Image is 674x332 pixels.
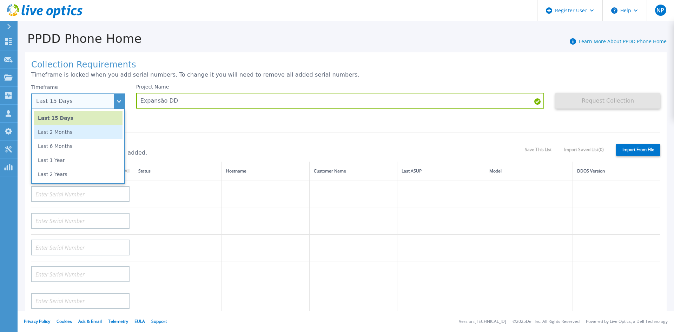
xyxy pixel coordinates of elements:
h1: Collection Requirements [31,60,660,70]
li: Powered by Live Optics, a Dell Technology [586,319,668,324]
input: Enter Serial Number [31,186,130,202]
input: Enter Project Name [136,93,544,109]
th: Status [134,162,222,181]
a: Learn More About PPDD Phone Home [579,38,667,45]
p: Timeframe is locked when you add serial numbers. To change it you will need to remove all added s... [31,72,660,78]
h1: PPDD Phone Home [18,32,142,46]
li: © 2025 Dell Inc. All Rights Reserved [513,319,580,324]
th: Customer Name [309,162,397,181]
a: Support [151,318,167,324]
span: NP [656,7,664,13]
th: Last ASUP [397,162,485,181]
button: Request Collection [555,93,660,109]
label: Timeframe [31,84,58,90]
div: Last 15 Days [36,98,112,104]
p: 0 of 20 (max) serial numbers are added. [31,150,525,156]
th: Hostname [222,162,309,181]
input: Enter Serial Number [31,240,130,255]
label: Project Name [136,84,169,89]
input: Enter Serial Number [31,293,130,309]
li: Last 1 Year [34,153,123,167]
li: Version: [TECHNICAL_ID] [459,319,506,324]
a: Cookies [57,318,72,324]
li: Last 2 Years [34,167,123,181]
li: Last 2 Months [34,125,123,139]
h1: Serial Numbers [31,138,525,148]
a: Privacy Policy [24,318,50,324]
a: Telemetry [108,318,128,324]
label: Import From File [616,144,660,156]
th: DDOS Version [573,162,660,181]
input: Enter Serial Number [31,266,130,282]
th: Model [485,162,573,181]
input: Enter Serial Number [31,213,130,229]
a: EULA [134,318,145,324]
li: Last 15 Days [34,111,123,125]
li: Last 6 Months [34,139,123,153]
a: Ads & Email [78,318,102,324]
